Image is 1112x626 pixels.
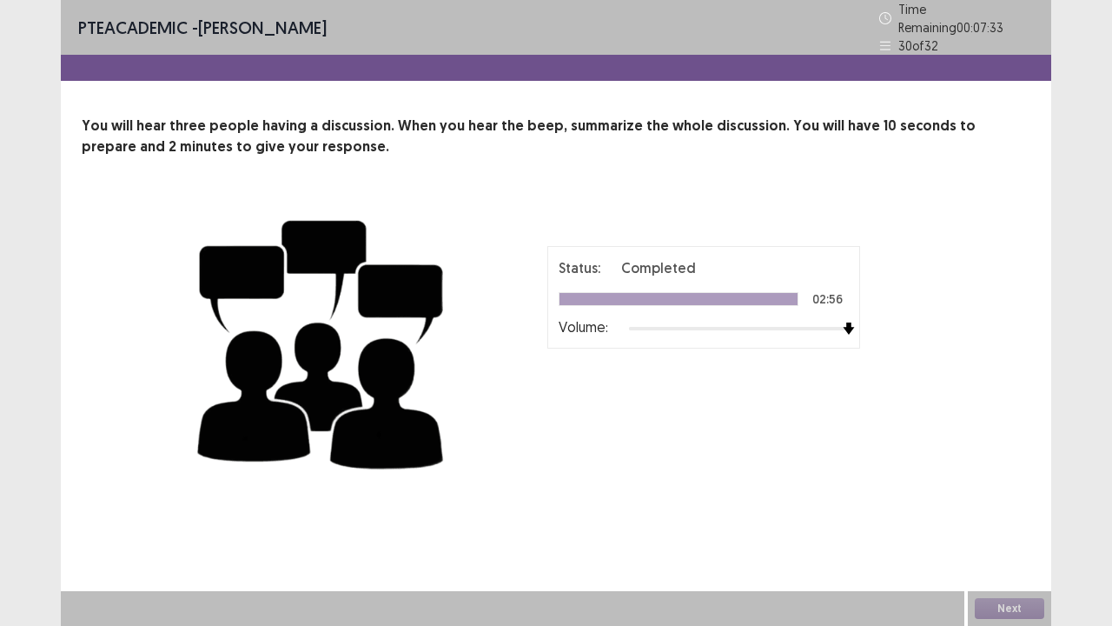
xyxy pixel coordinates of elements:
p: - [PERSON_NAME] [78,15,327,41]
img: group-discussion [191,199,452,483]
span: PTE academic [78,17,188,38]
p: 30 of 32 [898,37,938,55]
p: Completed [621,257,696,278]
p: Volume: [559,316,608,337]
p: You will hear three people having a discussion. When you hear the beep, summarize the whole discu... [82,116,1030,157]
p: Status: [559,257,600,278]
p: 02:56 [812,293,843,305]
img: arrow-thumb [843,323,855,335]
